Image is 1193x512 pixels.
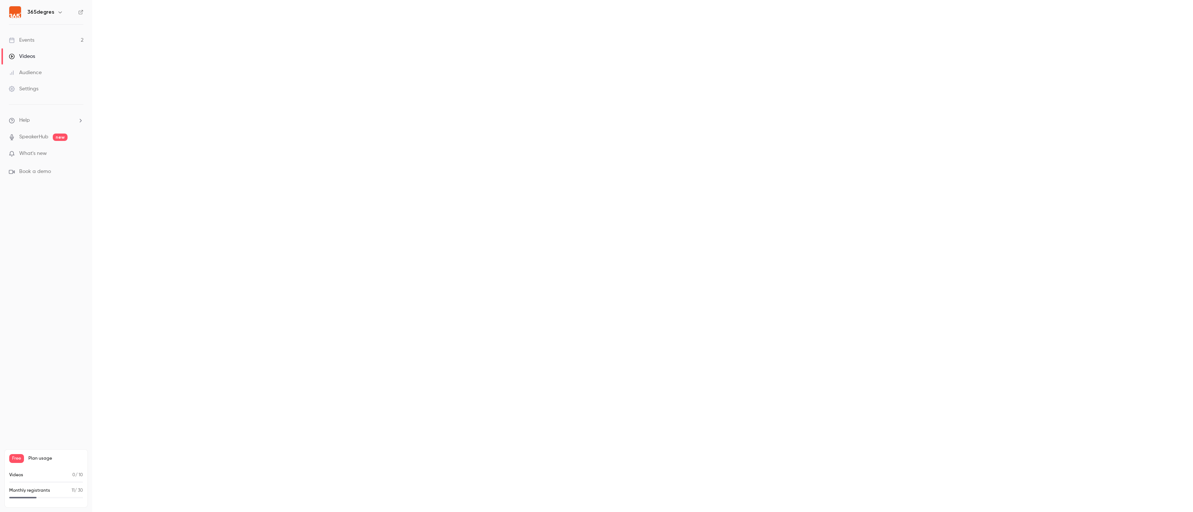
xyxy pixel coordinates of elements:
[9,85,38,93] div: Settings
[9,487,50,494] p: Monthly registrants
[53,134,68,141] span: new
[9,472,23,478] p: Videos
[72,488,75,493] span: 11
[9,69,42,76] div: Audience
[28,456,83,461] span: Plan usage
[19,168,51,176] span: Book a demo
[19,117,30,124] span: Help
[19,150,47,158] span: What's new
[19,133,48,141] a: SpeakerHub
[9,6,21,18] img: 365degres
[9,117,83,124] li: help-dropdown-opener
[72,472,83,478] p: / 10
[72,487,83,494] p: / 30
[72,473,75,477] span: 0
[27,8,54,16] h6: 365degres
[9,454,24,463] span: Free
[9,53,35,60] div: Videos
[9,37,34,44] div: Events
